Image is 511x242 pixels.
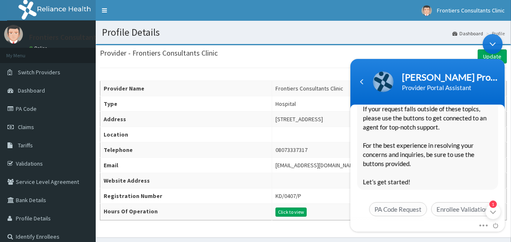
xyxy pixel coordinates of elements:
p: Frontiers Consultants Clinic [29,34,119,41]
img: User Image [4,25,23,44]
th: Provider Name [100,81,272,96]
th: Telephone [100,142,272,158]
div: KD/0407/P [275,192,301,200]
span: Claims [18,123,34,131]
h3: Provider - Frontiers Consultants Clinic [100,49,218,57]
button: Click to view [275,208,307,217]
div: [STREET_ADDRESS] [275,115,323,123]
h1: Profile Details [102,27,505,38]
iframe: SalesIQ Chatwindow [346,30,509,236]
th: Website Address [100,173,272,188]
th: Location [100,127,272,142]
th: Email [100,158,272,173]
span: Tariffs [18,142,33,149]
span: Dashboard [18,87,45,94]
th: Hours Of Operation [100,204,272,220]
div: 08073337317 [275,146,308,154]
div: Hospital [275,100,296,108]
div: [EMAIL_ADDRESS][DOMAIN_NAME] [275,161,358,169]
img: User Image [422,5,432,16]
a: Online [29,45,49,51]
span: Frontiers Consultants Clinic [437,7,505,14]
div: Frontiers Consultants Clinic [275,84,343,93]
th: Address [100,112,272,127]
span: Switch Providers [18,68,60,76]
th: Registration Number [100,188,272,204]
th: Type [100,96,272,112]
